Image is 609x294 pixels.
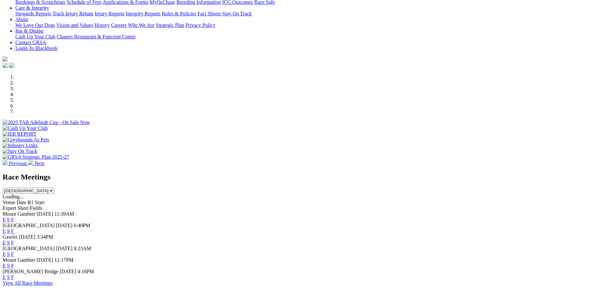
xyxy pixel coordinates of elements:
a: S [7,228,10,234]
span: [DATE] [60,269,76,274]
span: 3:34PM [37,234,53,240]
a: S [7,217,10,222]
h2: Race Meetings [3,173,606,181]
span: Short [18,205,29,211]
span: Expert [3,205,16,211]
img: 2025 TAB Adelaide Cup - On Sale Now [3,120,90,125]
span: Next [35,161,44,166]
a: Stay On Track [222,11,252,16]
a: F [11,217,14,222]
img: twitter.svg [9,63,14,68]
img: facebook.svg [3,63,8,68]
a: F [11,240,14,245]
span: R1 Start [27,200,44,205]
a: Contact GRSA [15,40,46,45]
span: 8:23AM [74,246,91,251]
span: [GEOGRAPHIC_DATA] [3,223,55,228]
span: [DATE] [37,211,53,217]
a: Fact Sheets [198,11,221,16]
a: E [3,251,6,257]
img: logo-grsa-white.png [3,56,8,61]
img: Stay On Track [3,148,37,154]
a: Cash Up Your Club [15,34,55,39]
span: [DATE] [56,246,73,251]
a: S [7,263,10,268]
span: [DATE] [56,223,73,228]
span: [PERSON_NAME] Bridge [3,269,59,274]
span: 6:40PM [74,223,90,228]
a: About [15,17,28,22]
span: [DATE] [19,234,35,240]
a: Stewards Reports [15,11,51,16]
a: Next [28,161,44,166]
a: Care & Integrity [15,5,49,11]
a: E [3,263,6,268]
span: Mount Gambier [3,211,35,217]
div: Care & Integrity [15,11,606,17]
a: Who We Are [128,22,154,28]
span: 4:16PM [77,269,94,274]
a: We Love Our Dogs [15,22,55,28]
span: Date [17,200,26,205]
span: [DATE] [37,257,53,263]
span: [GEOGRAPHIC_DATA] [3,246,55,251]
a: Bar & Dining [15,28,43,34]
span: Mount Gambier [3,257,35,263]
a: Strategic Plan [156,22,184,28]
span: Loading... [3,194,23,199]
a: F [11,251,14,257]
a: Rules & Policies [162,11,196,16]
img: chevron-left-pager-white.svg [3,160,8,165]
a: E [3,274,6,280]
a: History [94,22,110,28]
a: Chasers Restaurant & Function Centre [57,34,136,39]
img: Greyhounds As Pets [3,137,49,143]
div: Bar & Dining [15,34,606,40]
a: Injury Reports [95,11,124,16]
a: E [3,228,6,234]
a: Vision and Values [56,22,93,28]
a: Track Injury Rebate [52,11,93,16]
span: 11:39AM [54,211,74,217]
a: Login To Blackbook [15,45,58,51]
img: chevron-right-pager-white.svg [28,160,33,165]
a: F [11,228,14,234]
a: F [11,274,14,280]
span: Previous [9,161,27,166]
img: GRSA Strategic Plan 2025-27 [3,154,69,160]
a: View All Race Meetings [3,280,53,286]
a: Integrity Reports [126,11,160,16]
div: About [15,22,606,28]
img: Cash Up Your Club [3,125,48,131]
a: Previous [3,161,28,166]
span: Venue [3,200,15,205]
a: F [11,263,14,268]
span: Gawler [3,234,18,240]
span: 12:17PM [54,257,74,263]
a: Careers [111,22,127,28]
img: IER REPORT [3,131,36,137]
a: S [7,274,10,280]
img: Industry Links [3,143,38,148]
a: E [3,240,6,245]
a: Privacy Policy [185,22,215,28]
a: E [3,217,6,222]
a: S [7,251,10,257]
span: Fields [30,205,42,211]
a: S [7,240,10,245]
